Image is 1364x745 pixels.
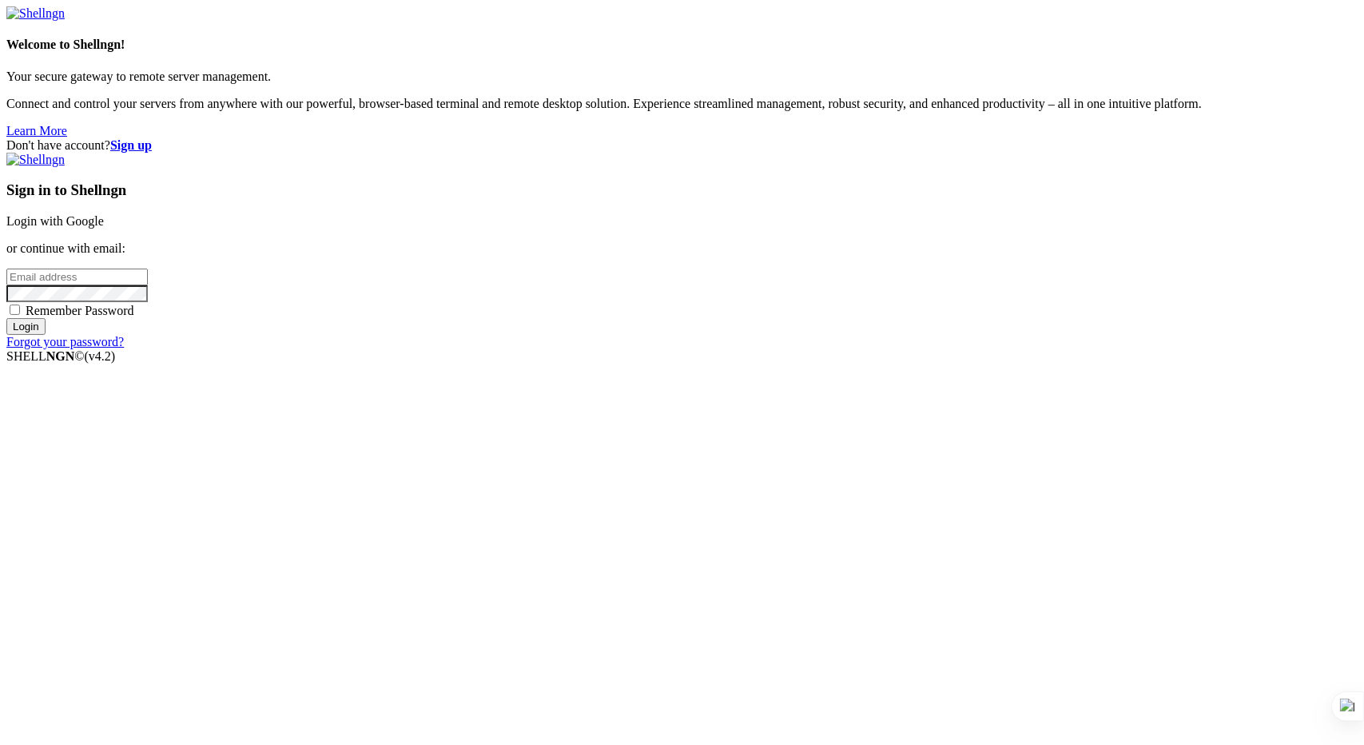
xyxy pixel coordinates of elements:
span: SHELL © [6,349,115,363]
p: Connect and control your servers from anywhere with our powerful, browser-based terminal and remo... [6,97,1358,111]
a: Sign up [110,138,152,152]
img: Shellngn [6,6,65,21]
a: Forgot your password? [6,335,124,349]
img: Shellngn [6,153,65,167]
input: Email address [6,269,148,285]
span: Remember Password [26,304,134,317]
div: Don't have account? [6,138,1358,153]
p: or continue with email: [6,241,1358,256]
a: Learn More [6,124,67,137]
b: NGN [46,349,75,363]
a: Login with Google [6,214,104,228]
span: 4.2.0 [85,349,116,363]
h3: Sign in to Shellngn [6,181,1358,199]
input: Login [6,318,46,335]
h4: Welcome to Shellngn! [6,38,1358,52]
input: Remember Password [10,305,20,315]
p: Your secure gateway to remote server management. [6,70,1358,84]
